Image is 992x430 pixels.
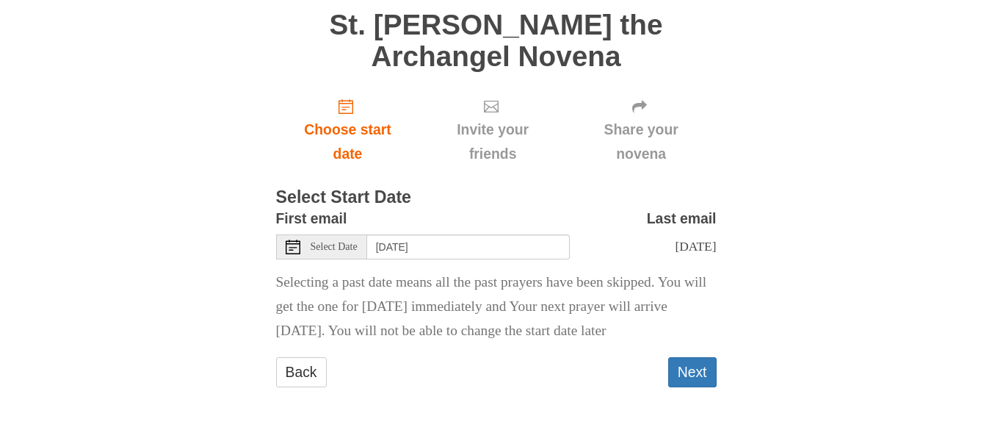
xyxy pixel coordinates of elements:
[276,270,717,343] p: Selecting a past date means all the past prayers have been skipped. You will get the one for [DAT...
[566,87,717,174] div: Click "Next" to confirm your start date first.
[367,234,570,259] input: Use the arrow keys to pick a date
[419,87,565,174] div: Click "Next" to confirm your start date first.
[276,87,420,174] a: Choose start date
[581,118,702,166] span: Share your novena
[675,239,716,254] span: [DATE]
[276,207,347,231] label: First email
[668,357,717,387] button: Next
[276,188,717,207] h3: Select Start Date
[311,242,358,252] span: Select Date
[647,207,717,231] label: Last email
[276,357,327,387] a: Back
[291,118,405,166] span: Choose start date
[434,118,551,166] span: Invite your friends
[276,10,717,72] h1: St. [PERSON_NAME] the Archangel Novena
